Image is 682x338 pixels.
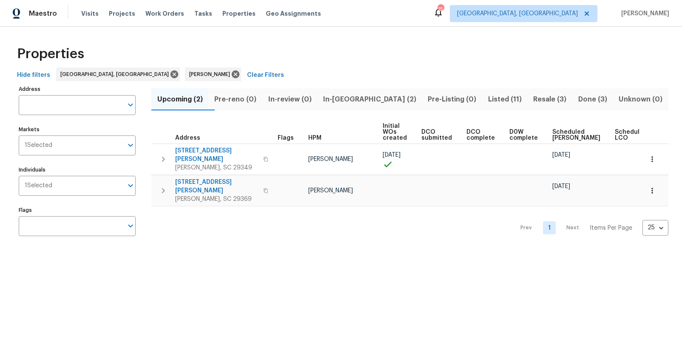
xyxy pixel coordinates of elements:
span: Flags [278,135,294,141]
span: Scheduled [PERSON_NAME] [552,129,600,141]
button: Clear Filters [244,68,287,83]
span: [STREET_ADDRESS][PERSON_NAME] [175,178,258,195]
button: Open [125,139,136,151]
div: 25 [642,217,668,239]
label: Individuals [19,167,136,172]
div: [GEOGRAPHIC_DATA], [GEOGRAPHIC_DATA] [56,68,180,81]
span: [GEOGRAPHIC_DATA], [GEOGRAPHIC_DATA] [457,9,578,18]
span: Upcoming (2) [156,93,203,105]
span: [PERSON_NAME] [618,9,669,18]
span: [DATE] [552,152,570,158]
span: [PERSON_NAME], SC 29349 [175,163,258,172]
span: [PERSON_NAME] [308,188,353,194]
span: Done (3) [577,93,608,105]
span: Hide filters [17,70,50,81]
span: DCO complete [466,129,495,141]
a: Goto page 1 [543,221,556,234]
button: Open [125,220,136,232]
span: Properties [17,50,84,58]
span: Tasks [194,11,212,17]
span: HPM [308,135,321,141]
label: Flags [19,208,136,213]
span: Visits [81,9,99,18]
span: [DATE] [383,152,401,158]
span: DCO submitted [421,129,452,141]
label: Address [19,87,136,92]
span: Scheduled LCO [615,129,647,141]
span: [GEOGRAPHIC_DATA], [GEOGRAPHIC_DATA] [60,70,172,79]
label: Markets [19,127,136,132]
span: 1 Selected [25,182,52,189]
span: Pre-reno (0) [213,93,257,105]
span: Maestro [29,9,57,18]
button: Open [125,99,136,111]
span: Listed (11) [487,93,522,105]
span: Geo Assignments [266,9,321,18]
span: [STREET_ADDRESS][PERSON_NAME] [175,146,258,163]
span: 1 Selected [25,142,52,149]
span: Resale (3) [533,93,567,105]
span: [PERSON_NAME], SC 29369 [175,195,258,203]
span: In-review (0) [267,93,312,105]
p: Items Per Page [590,224,632,232]
span: Properties [222,9,256,18]
span: Unknown (0) [618,93,663,105]
span: [DATE] [552,183,570,189]
span: Initial WOs created [383,123,407,141]
div: [PERSON_NAME] [185,68,241,81]
span: Projects [109,9,135,18]
button: Open [125,180,136,192]
div: 15 [438,5,443,14]
span: Clear Filters [247,70,284,81]
span: Work Orders [145,9,184,18]
span: D0W complete [509,129,538,141]
span: [PERSON_NAME] [189,70,233,79]
span: [PERSON_NAME] [308,156,353,162]
span: Address [175,135,200,141]
nav: Pagination Navigation [512,211,668,245]
button: Hide filters [14,68,54,83]
span: In-[GEOGRAPHIC_DATA] (2) [322,93,417,105]
span: Pre-Listing (0) [427,93,477,105]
